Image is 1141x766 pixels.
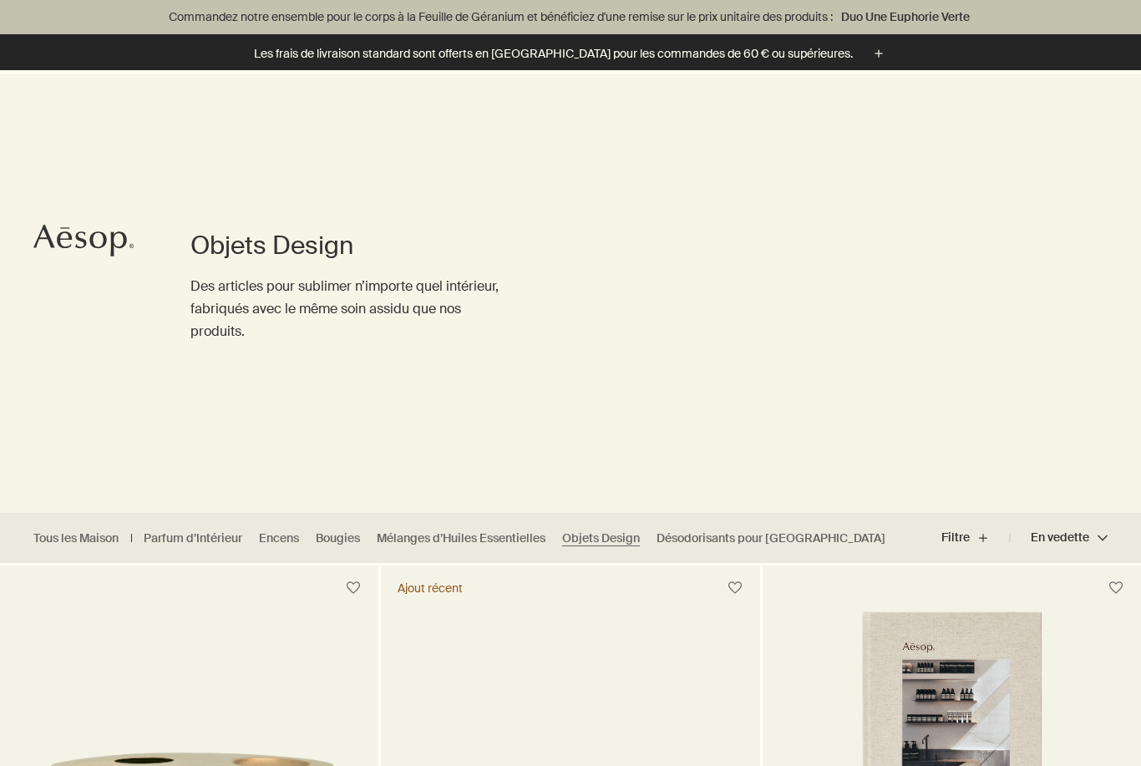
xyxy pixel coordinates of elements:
button: Les frais de livraison standard sont offerts en [GEOGRAPHIC_DATA] pour les commandes de 60 € ou s... [254,44,888,63]
div: Ajout récent [398,581,463,596]
p: Les frais de livraison standard sont offerts en [GEOGRAPHIC_DATA] pour les commandes de 60 € ou s... [254,45,853,63]
a: Parfum d’Intérieur [144,530,242,546]
button: Filtre [941,518,1010,558]
a: Tous les Maison [33,530,119,546]
a: Encens [259,530,299,546]
p: Commandez notre ensemble pour le corps à la Feuille de Géranium et bénéficiez d'une remise sur le... [17,8,1124,26]
button: En vedette [1010,518,1108,558]
svg: Aesop [33,224,134,257]
p: Des articles pour sublimer n’importe quel intérieur, fabriqués avec le même soin assidu que nos p... [190,275,504,343]
a: Aesop [29,220,138,266]
button: Placer sur l'étagère [1101,573,1131,603]
button: Placer sur l'étagère [338,573,368,603]
a: Mélanges d’Huiles Essentielles [377,530,545,546]
a: Bougies [316,530,360,546]
a: Désodorisants pour [GEOGRAPHIC_DATA] [657,530,885,546]
button: Placer sur l'étagère [720,573,750,603]
a: Duo Une Euphorie Verte [838,8,973,26]
a: Objets Design [562,530,640,546]
h1: Objets Design [190,229,504,262]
